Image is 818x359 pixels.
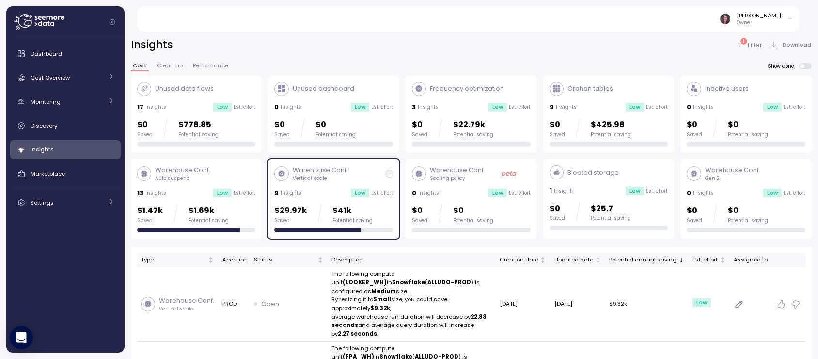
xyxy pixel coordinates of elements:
p: 0 [274,102,279,112]
div: Potential saving [453,131,493,138]
div: Account [222,256,246,264]
p: $0 [315,118,356,131]
div: Potential saving [453,217,493,224]
p: $425.98 [591,118,631,131]
p: $0 [274,118,290,131]
p: Open [261,299,279,309]
p: Bloated storage [567,168,619,178]
td: PROD [218,267,250,342]
p: 17 [137,102,143,112]
p: 1 [743,38,744,45]
th: Potential annual savingSorted descending [605,253,689,267]
p: Insight [554,188,572,195]
p: Warehouse Conf. [293,165,348,175]
span: Cost [133,63,147,68]
div: Low [626,103,644,112]
div: Low [213,103,232,112]
p: $0 [728,204,768,217]
div: Not sorted [595,257,601,263]
div: Saved [274,131,290,138]
div: Updated date [554,256,593,264]
p: Scaling policy [430,175,485,182]
p: Insights [281,190,301,196]
div: Saved [687,217,702,224]
div: Saved [137,131,153,138]
strong: Small [373,295,391,303]
div: Saved [137,217,163,224]
span: Discovery [31,122,57,130]
div: Status [254,256,315,264]
a: Insights [10,140,121,160]
th: TypeNot sorted [137,253,219,267]
p: Unused data flows [155,84,214,94]
div: Saved [412,131,427,138]
p: Insights [418,104,439,111]
div: Saved [550,131,565,138]
td: $9.32k [605,267,689,342]
p: 1 [550,186,552,196]
div: [PERSON_NAME] [737,12,781,19]
p: Est. effort [234,104,255,111]
div: Potential saving [728,131,768,138]
p: $1.47k [137,204,163,217]
p: $0 [550,202,565,215]
span: Monitoring [31,98,61,106]
span: Download [783,38,811,51]
div: Low [626,187,644,196]
span: Performance [193,63,228,68]
p: Orphan tables [567,84,613,94]
p: Insights [556,104,577,111]
button: Download [769,38,812,52]
th: Est. effortNot sorted [689,253,730,267]
p: 9 [274,188,279,198]
p: $0 [728,118,768,131]
p: Warehouse Conf. [705,165,760,175]
strong: ALLUDO-PROD [427,278,471,286]
div: Assigned to [734,256,768,264]
h2: Insights [131,38,173,52]
span: Marketplace [31,170,65,178]
p: Insights [693,104,714,111]
div: Potential saving [591,215,631,222]
strong: $9.32k [370,304,390,312]
p: Est. effort [784,190,805,196]
div: Type [141,256,206,264]
p: Est. effort [646,104,668,111]
img: ACg8ocLDuIZlR5f2kIgtapDwVC7yp445s3OgbrQTIAV7qYj8P05r5pI=s96-c [720,14,730,24]
p: $0 [687,204,702,217]
p: $1.69k [189,204,229,217]
p: average warehouse run duration will decrease by and average query duration will increase by . [331,313,492,339]
p: $29.97k [274,204,307,217]
p: 0 [412,188,416,198]
div: Low [692,298,711,307]
div: Low [763,189,782,197]
p: Est. effort [509,190,531,196]
p: $41k [332,204,373,217]
p: $0 [412,118,427,131]
p: Inactive users [705,84,749,94]
a: Settings [10,193,121,212]
p: Est. effort [646,188,668,195]
p: $0 [137,118,153,131]
div: Est. effort [692,256,718,264]
div: Potential saving [591,131,631,138]
strong: Snowflake [392,278,425,286]
p: The following compute unit in ( ) is configured as size. [331,270,492,295]
p: $0 [453,204,493,217]
div: Not sorted [719,257,726,263]
th: Updated dateNot sorted [551,253,605,267]
p: Est. effort [234,190,255,196]
span: Clean up [157,63,183,68]
p: Filter [748,40,762,50]
p: 9 [550,102,554,112]
a: Dashboard [10,44,121,64]
div: Not sorted [317,257,324,263]
p: 13 [137,188,143,198]
div: Potential saving [315,131,356,138]
th: Creation dateNot sorted [496,253,551,267]
div: Saved [412,217,427,224]
strong: 22.83 seconds [331,313,487,329]
button: Collapse navigation [106,18,118,26]
div: Saved [274,217,307,224]
p: Insights [281,104,301,111]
